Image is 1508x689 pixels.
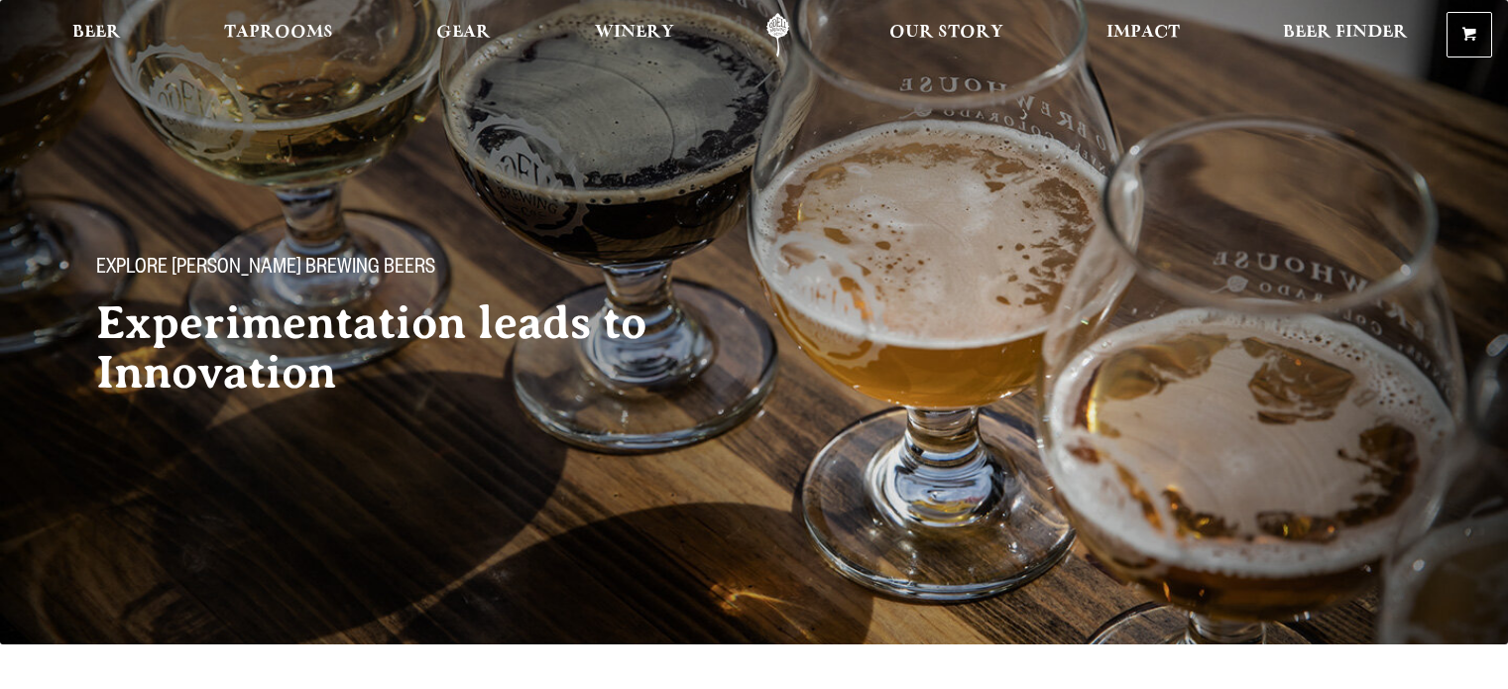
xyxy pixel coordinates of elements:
[72,25,121,41] span: Beer
[876,13,1016,57] a: Our Story
[741,13,815,57] a: Odell Home
[436,25,491,41] span: Gear
[1094,13,1193,57] a: Impact
[423,13,504,57] a: Gear
[1270,13,1421,57] a: Beer Finder
[582,13,687,57] a: Winery
[211,13,346,57] a: Taprooms
[1283,25,1408,41] span: Beer Finder
[224,25,333,41] span: Taprooms
[595,25,674,41] span: Winery
[889,25,1003,41] span: Our Story
[96,257,435,283] span: Explore [PERSON_NAME] Brewing Beers
[59,13,134,57] a: Beer
[96,298,715,398] h2: Experimentation leads to Innovation
[1106,25,1180,41] span: Impact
